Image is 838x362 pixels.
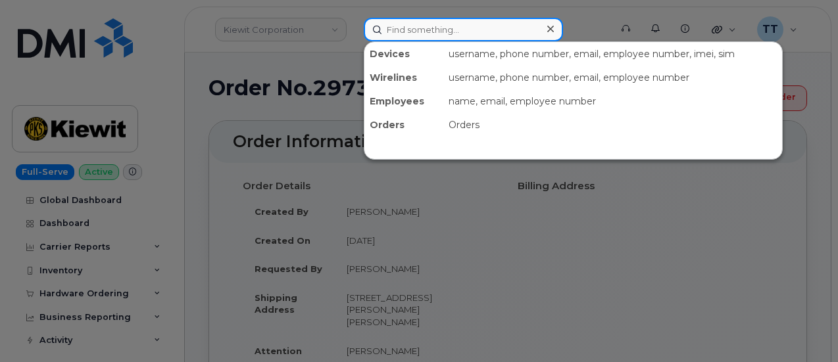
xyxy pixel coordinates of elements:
[443,66,782,89] div: username, phone number, email, employee number
[364,113,443,137] div: Orders
[443,89,782,113] div: name, email, employee number
[364,89,443,113] div: Employees
[443,113,782,137] div: Orders
[443,42,782,66] div: username, phone number, email, employee number, imei, sim
[781,305,828,352] iframe: Messenger Launcher
[364,66,443,89] div: Wirelines
[364,42,443,66] div: Devices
